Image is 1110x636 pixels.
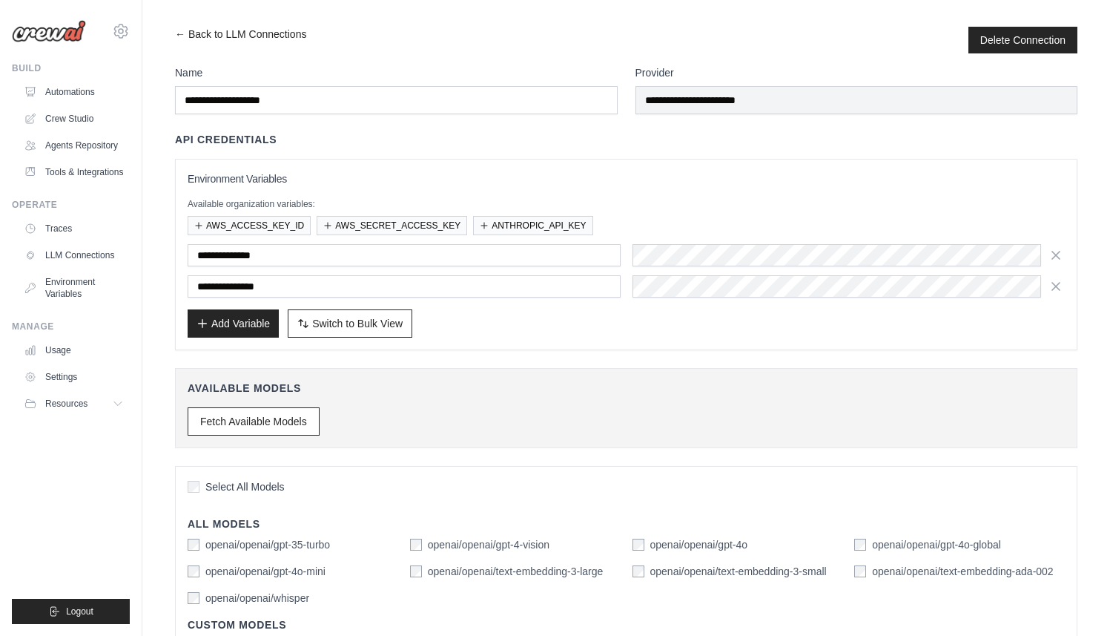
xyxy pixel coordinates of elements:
[18,365,130,389] a: Settings
[188,539,199,551] input: openai/openai/gpt-35-turbo
[175,132,277,147] h4: API Credentials
[288,309,412,338] button: Switch to Bulk View
[18,270,130,306] a: Environment Variables
[45,398,87,410] span: Resources
[188,617,1065,632] h4: Custom Models
[18,243,130,267] a: LLM Connections
[18,338,130,362] a: Usage
[66,606,93,617] span: Logout
[18,134,130,157] a: Agents Repository
[175,27,306,53] a: ← Back to LLM Connections
[854,539,866,551] input: openai/openai/gpt-4o-global
[188,407,320,436] button: Fetch Available Models
[205,479,285,494] span: Select All Models
[188,481,199,493] input: Select All Models
[205,591,309,606] label: openai/openai/whisper
[632,539,644,551] input: openai/openai/gpt-4o
[410,539,422,551] input: openai/openai/gpt-4-vision
[428,564,604,579] label: openai/openai/text-embedding-3-large
[188,309,279,338] button: Add Variable
[175,65,618,80] label: Name
[854,565,866,577] input: openai/openai/text-embedding-ada-002
[188,592,199,604] input: openai/openai/whisper
[12,62,130,74] div: Build
[12,199,130,211] div: Operate
[188,216,311,235] button: AWS_ACCESS_KEY_ID
[632,565,644,577] input: openai/openai/text-embedding-3-small
[205,564,326,579] label: openai/openai/gpt-4o-mini
[473,216,592,235] button: ANTHROPIC_API_KEY
[188,517,1065,531] h4: All Models
[650,537,748,552] label: openai/openai/gpt-4o
[18,107,130,131] a: Crew Studio
[12,599,130,624] button: Logout
[317,216,467,235] button: AWS_SECRET_ACCESS_KEY
[312,316,403,331] span: Switch to Bulk View
[872,537,1001,552] label: openai/openai/gpt-4o-global
[410,565,422,577] input: openai/openai/text-embedding-3-large
[18,160,130,184] a: Tools & Integrations
[12,20,86,42] img: Logo
[635,65,1078,80] label: Provider
[18,217,130,240] a: Traces
[980,33,1066,47] button: Delete Connection
[18,392,130,416] button: Resources
[428,537,549,552] label: openai/openai/gpt-4-vision
[205,537,330,552] label: openai/openai/gpt-35-turbo
[18,80,130,104] a: Automations
[188,171,1065,186] h3: Environment Variables
[12,321,130,332] div: Manage
[650,564,827,579] label: openai/openai/text-embedding-3-small
[872,564,1053,579] label: openai/openai/text-embedding-ada-002
[188,198,1065,210] p: Available organization variables:
[188,381,1065,396] h4: Available Models
[188,565,199,577] input: openai/openai/gpt-4o-mini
